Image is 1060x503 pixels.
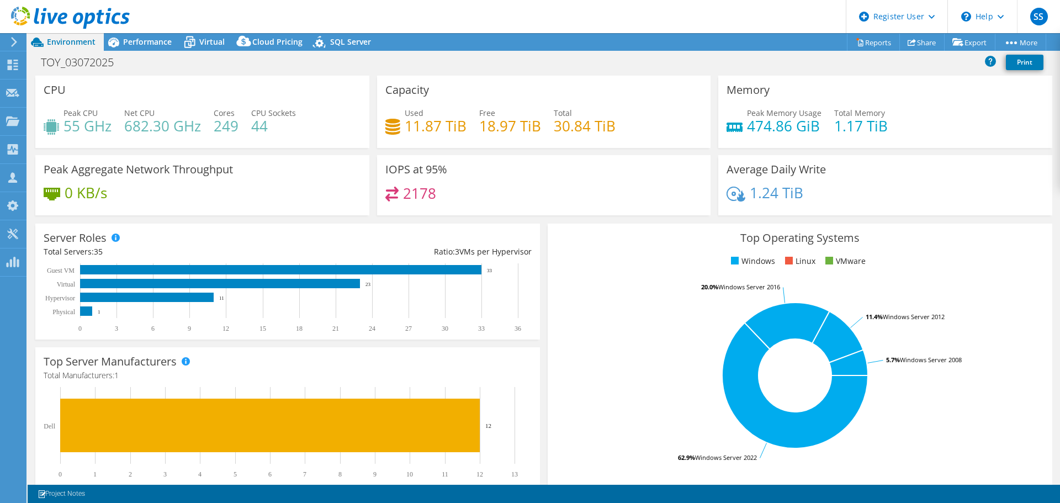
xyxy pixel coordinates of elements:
[403,187,436,199] h4: 2178
[44,369,532,382] h4: Total Manufacturers:
[944,34,995,51] a: Export
[385,84,429,96] h3: Capacity
[554,120,616,132] h4: 30.84 TiB
[442,325,448,332] text: 30
[199,36,225,47] span: Virtual
[251,120,296,132] h4: 44
[219,295,224,301] text: 11
[45,294,75,302] text: Hypervisor
[188,325,191,332] text: 9
[44,232,107,244] h3: Server Roles
[515,325,521,332] text: 36
[151,325,155,332] text: 6
[1006,55,1043,70] a: Print
[899,34,945,51] a: Share
[727,84,770,96] h3: Memory
[695,453,757,462] tspan: Windows Server 2022
[479,120,541,132] h4: 18.97 TiB
[98,309,100,315] text: 1
[485,422,491,429] text: 12
[728,255,775,267] li: Windows
[124,120,201,132] h4: 682.30 GHz
[782,255,815,267] li: Linux
[373,470,377,478] text: 9
[718,283,780,291] tspan: Windows Server 2016
[93,470,97,478] text: 1
[57,280,76,288] text: Virtual
[234,470,237,478] text: 5
[678,453,695,462] tspan: 62.9%
[900,356,962,364] tspan: Windows Server 2008
[78,325,82,332] text: 0
[115,325,118,332] text: 3
[476,470,483,478] text: 12
[747,120,821,132] h4: 474.86 GiB
[750,187,803,199] h4: 1.24 TiB
[866,313,883,321] tspan: 11.4%
[442,470,448,478] text: 11
[123,36,172,47] span: Performance
[47,36,96,47] span: Environment
[487,268,492,273] text: 33
[47,267,75,274] text: Guest VM
[63,108,98,118] span: Peak CPU
[198,470,202,478] text: 4
[259,325,266,332] text: 15
[36,56,131,68] h1: TOY_03072025
[834,120,888,132] h4: 1.17 TiB
[727,163,826,176] h3: Average Daily Write
[52,308,75,316] text: Physical
[30,487,93,501] a: Project Notes
[129,470,132,478] text: 2
[554,108,572,118] span: Total
[44,84,66,96] h3: CPU
[163,470,167,478] text: 3
[479,108,495,118] span: Free
[214,108,235,118] span: Cores
[455,246,459,257] span: 3
[1030,8,1048,25] span: SS
[478,325,485,332] text: 33
[511,470,518,478] text: 13
[330,36,371,47] span: SQL Server
[303,470,306,478] text: 7
[995,34,1046,51] a: More
[251,108,296,118] span: CPU Sockets
[405,120,467,132] h4: 11.87 TiB
[296,325,303,332] text: 18
[886,356,900,364] tspan: 5.7%
[288,246,532,258] div: Ratio: VMs per Hypervisor
[823,255,866,267] li: VMware
[44,163,233,176] h3: Peak Aggregate Network Throughput
[385,163,447,176] h3: IOPS at 95%
[332,325,339,332] text: 21
[834,108,885,118] span: Total Memory
[222,325,229,332] text: 12
[65,187,107,199] h4: 0 KB/s
[214,120,239,132] h4: 249
[405,325,412,332] text: 27
[268,470,272,478] text: 6
[44,246,288,258] div: Total Servers:
[747,108,821,118] span: Peak Memory Usage
[338,470,342,478] text: 8
[252,36,303,47] span: Cloud Pricing
[114,370,119,380] span: 1
[883,313,945,321] tspan: Windows Server 2012
[44,356,177,368] h3: Top Server Manufacturers
[124,108,155,118] span: Net CPU
[961,12,971,22] svg: \n
[63,120,112,132] h4: 55 GHz
[365,282,371,287] text: 23
[44,422,55,430] text: Dell
[701,283,718,291] tspan: 20.0%
[847,34,900,51] a: Reports
[556,232,1044,244] h3: Top Operating Systems
[59,470,62,478] text: 0
[406,470,413,478] text: 10
[369,325,375,332] text: 24
[94,246,103,257] span: 35
[405,108,423,118] span: Used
